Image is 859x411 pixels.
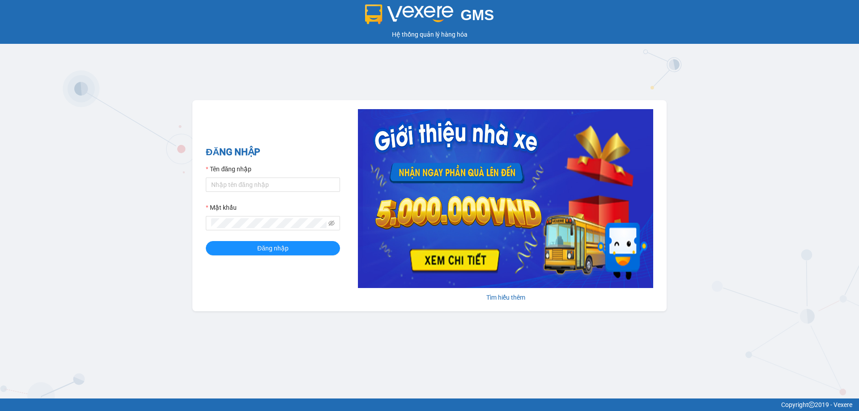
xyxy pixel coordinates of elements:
span: copyright [808,402,815,408]
img: logo 2 [365,4,454,24]
h2: ĐĂNG NHẬP [206,145,340,160]
label: Mật khẩu [206,203,237,212]
div: Hệ thống quản lý hàng hóa [2,30,857,39]
button: Đăng nhập [206,241,340,255]
a: GMS [365,13,494,21]
span: GMS [460,7,494,23]
span: eye-invisible [328,220,335,226]
input: Mật khẩu [211,218,327,228]
span: Đăng nhập [257,243,289,253]
img: banner-0 [358,109,653,288]
div: Tìm hiểu thêm [358,292,653,302]
label: Tên đăng nhập [206,164,251,174]
input: Tên đăng nhập [206,178,340,192]
div: Copyright 2019 - Vexere [7,400,852,410]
